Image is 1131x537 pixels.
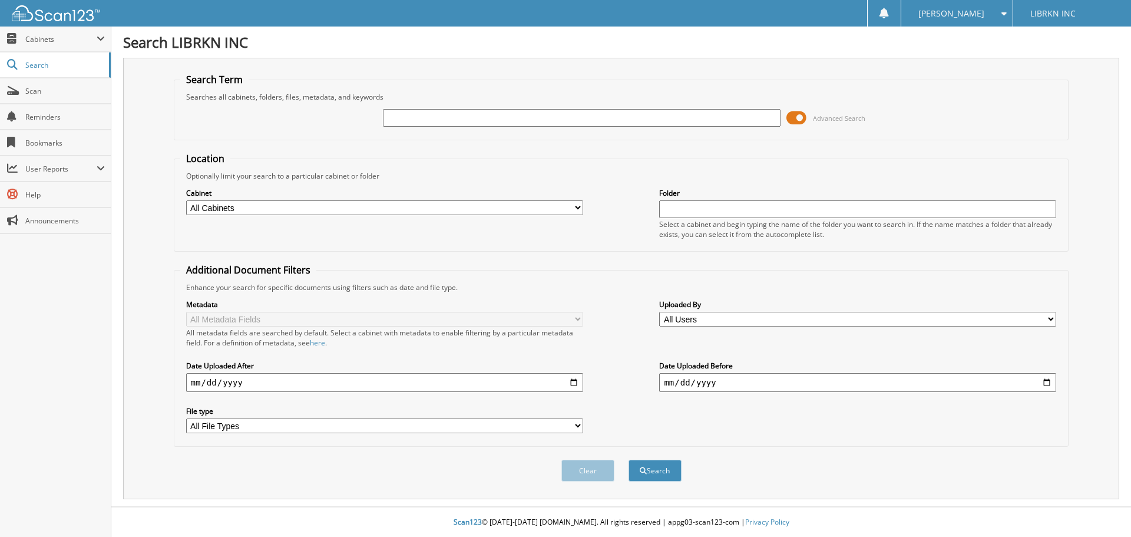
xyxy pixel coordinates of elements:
[180,171,1063,181] div: Optionally limit your search to a particular cabinet or folder
[111,508,1131,537] div: © [DATE]-[DATE] [DOMAIN_NAME]. All rights reserved | appg03-scan123-com |
[561,460,614,482] button: Clear
[25,34,97,44] span: Cabinets
[12,5,100,21] img: scan123-logo-white.svg
[186,373,583,392] input: start
[180,73,249,86] legend: Search Term
[25,112,105,122] span: Reminders
[745,517,789,527] a: Privacy Policy
[186,406,583,416] label: File type
[1030,10,1076,17] span: LIBRKN INC
[186,328,583,348] div: All metadata fields are searched by default. Select a cabinet with metadata to enable filtering b...
[659,219,1056,239] div: Select a cabinet and begin typing the name of the folder you want to search in. If the name match...
[180,263,316,276] legend: Additional Document Filters
[25,138,105,148] span: Bookmarks
[454,517,482,527] span: Scan123
[180,92,1063,102] div: Searches all cabinets, folders, files, metadata, and keywords
[25,216,105,226] span: Announcements
[659,361,1056,371] label: Date Uploaded Before
[918,10,984,17] span: [PERSON_NAME]
[310,338,325,348] a: here
[25,86,105,96] span: Scan
[25,190,105,200] span: Help
[25,164,97,174] span: User Reports
[659,373,1056,392] input: end
[123,32,1119,52] h1: Search LIBRKN INC
[659,299,1056,309] label: Uploaded By
[186,188,583,198] label: Cabinet
[186,361,583,371] label: Date Uploaded After
[629,460,682,482] button: Search
[180,152,230,165] legend: Location
[813,114,865,123] span: Advanced Search
[186,299,583,309] label: Metadata
[25,60,103,70] span: Search
[659,188,1056,198] label: Folder
[180,282,1063,292] div: Enhance your search for specific documents using filters such as date and file type.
